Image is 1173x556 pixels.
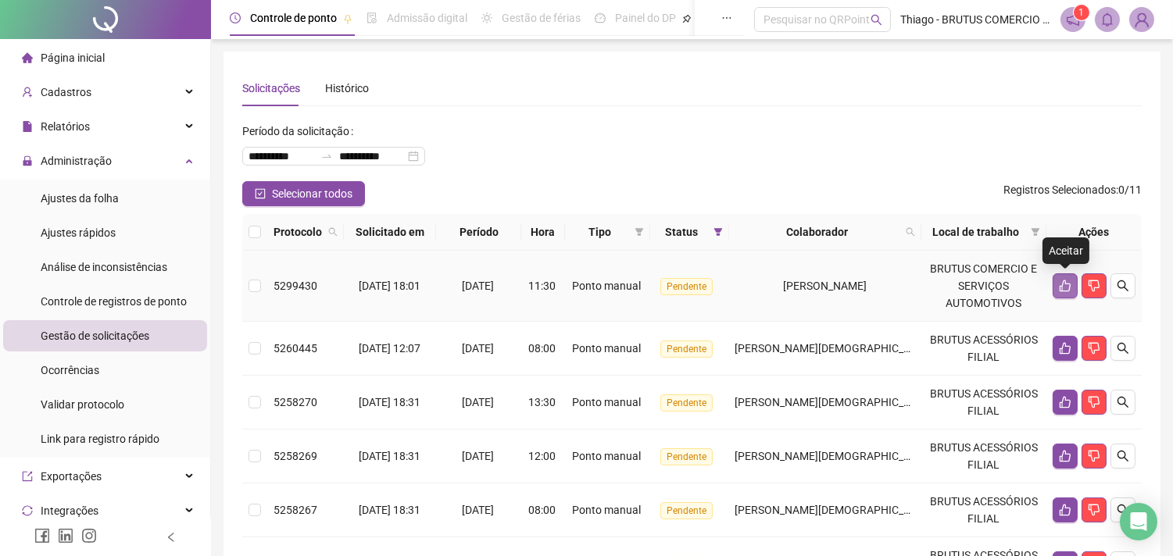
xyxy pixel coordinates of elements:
[325,220,341,244] span: search
[928,223,1025,241] span: Local de trabalho
[1100,12,1114,27] span: bell
[921,251,1046,322] td: BRUTUS COMERCIO E SERVIÇOS AUTOMOTIVOS
[1059,504,1071,516] span: like
[462,396,494,408] span: [DATE]
[900,11,1051,28] span: Thiago - BRUTUS COMERCIO SERVIÇOS AUTOMOTIVOS
[921,322,1046,376] td: BRUTUS ACESSÓRIOS FILIAL
[903,220,918,244] span: search
[710,220,726,244] span: filter
[595,12,606,23] span: dashboard
[22,471,33,482] span: export
[242,119,359,144] label: Período da solicitação
[41,86,91,98] span: Cadastros
[521,214,564,251] th: Hora
[631,220,647,244] span: filter
[462,280,494,292] span: [DATE]
[921,483,1046,537] td: BRUTUS ACESSÓRIOS FILIAL
[735,223,899,241] span: Colaborador
[41,330,149,342] span: Gestão de solicitações
[272,185,352,202] span: Selecionar todos
[41,52,105,64] span: Página inicial
[344,214,436,251] th: Solicitado em
[1028,220,1043,244] span: filter
[22,155,33,166] span: lock
[1117,342,1129,355] span: search
[660,340,713,358] span: Pendente
[713,227,723,237] span: filter
[41,433,159,445] span: Link para registro rápido
[34,528,50,544] span: facebook
[783,280,867,292] span: [PERSON_NAME]
[274,504,317,516] span: 5258267
[528,396,556,408] span: 13:30
[1088,450,1100,462] span: dislike
[481,12,492,23] span: sun
[871,14,882,26] span: search
[320,150,333,162] span: swap-right
[1120,503,1157,540] div: Open Intercom Messenger
[462,504,494,516] span: [DATE]
[436,214,521,251] th: Período
[1059,280,1071,292] span: like
[274,396,317,408] span: 5258270
[906,227,915,237] span: search
[528,342,556,355] span: 08:00
[1059,450,1071,462] span: like
[41,155,112,167] span: Administração
[1003,184,1116,196] span: Registros Selecionados
[41,295,187,308] span: Controle de registros de ponto
[41,398,124,411] span: Validar protocolo
[41,226,116,239] span: Ajustes rápidos
[1088,280,1100,292] span: dislike
[635,227,644,237] span: filter
[462,450,494,462] span: [DATE]
[41,261,167,273] span: Análise de inconsistências
[22,52,33,63] span: home
[1059,396,1071,408] span: like
[572,342,641,355] span: Ponto manual
[242,181,365,206] button: Selecionar todos
[735,450,933,462] span: [PERSON_NAME][DEMOGRAPHIC_DATA]
[41,470,102,483] span: Exportações
[660,448,713,465] span: Pendente
[921,376,1046,429] td: BRUTUS ACESSÓRIOS FILIAL
[274,450,317,462] span: 5258269
[735,396,933,408] span: [PERSON_NAME][DEMOGRAPHIC_DATA]
[274,342,317,355] span: 5260445
[274,223,322,241] span: Protocolo
[41,192,119,205] span: Ajustes da folha
[1059,342,1071,355] span: like
[1117,504,1129,516] span: search
[343,14,352,23] span: pushpin
[359,450,421,462] span: [DATE] 18:31
[528,280,556,292] span: 11:30
[230,12,241,23] span: clock-circle
[1088,396,1100,408] span: dislike
[1079,7,1085,18] span: 1
[528,450,556,462] span: 12:00
[528,504,556,516] span: 08:00
[359,342,421,355] span: [DATE] 12:07
[328,227,338,237] span: search
[81,528,97,544] span: instagram
[660,278,713,295] span: Pendente
[1117,450,1129,462] span: search
[1031,227,1040,237] span: filter
[572,280,641,292] span: Ponto manual
[721,12,732,23] span: ellipsis
[58,528,73,544] span: linkedin
[921,429,1046,483] td: BRUTUS ACESSÓRIOS FILIAL
[572,504,641,516] span: Ponto manual
[41,504,98,517] span: Integrações
[320,150,333,162] span: to
[656,223,707,241] span: Status
[359,504,421,516] span: [DATE] 18:31
[572,396,641,408] span: Ponto manual
[274,280,317,292] span: 5299430
[1053,223,1135,241] div: Ações
[22,87,33,98] span: user-add
[1117,396,1129,408] span: search
[1117,280,1129,292] span: search
[367,12,377,23] span: file-done
[615,12,676,24] span: Painel do DP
